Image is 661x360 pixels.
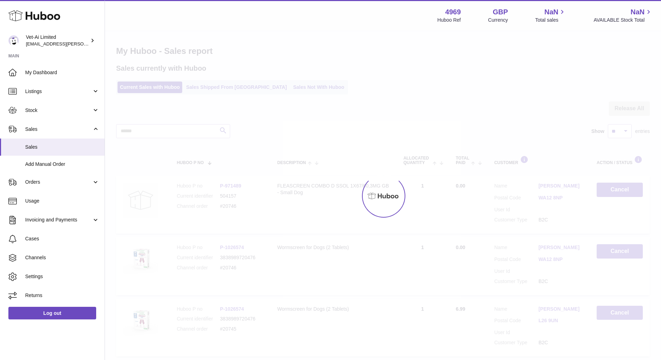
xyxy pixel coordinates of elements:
span: Cases [25,235,99,242]
a: NaN AVAILABLE Stock Total [594,7,653,23]
div: Huboo Ref [438,17,461,23]
div: Vet-Ai Limited [26,34,89,47]
strong: GBP [493,7,508,17]
span: My Dashboard [25,69,99,76]
span: Sales [25,126,92,133]
span: Invoicing and Payments [25,217,92,223]
span: Sales [25,144,99,150]
a: Log out [8,307,96,319]
img: abbey.fraser-roe@vet-ai.com [8,35,19,46]
span: Add Manual Order [25,161,99,168]
span: Total sales [535,17,566,23]
span: Channels [25,254,99,261]
span: Stock [25,107,92,114]
span: Orders [25,179,92,185]
span: NaN [544,7,558,17]
div: Currency [488,17,508,23]
a: NaN Total sales [535,7,566,23]
span: [EMAIL_ADDRESS][PERSON_NAME][DOMAIN_NAME] [26,41,140,47]
span: Returns [25,292,99,299]
span: Settings [25,273,99,280]
strong: 4969 [445,7,461,17]
span: Listings [25,88,92,95]
span: Usage [25,198,99,204]
span: NaN [631,7,645,17]
span: AVAILABLE Stock Total [594,17,653,23]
